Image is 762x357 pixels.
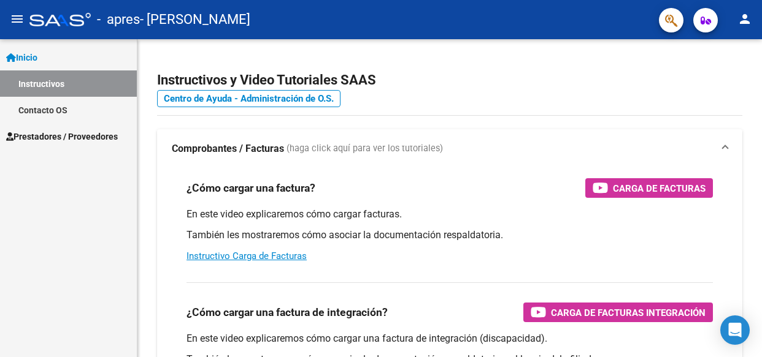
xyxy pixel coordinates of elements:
[287,142,443,156] span: (haga click aquí para ver los tutoriales)
[6,51,37,64] span: Inicio
[187,179,315,197] h3: ¿Cómo cargar una factura?
[6,130,118,143] span: Prestadores / Proveedores
[187,250,307,261] a: Instructivo Carga de Facturas
[172,142,284,156] strong: Comprobantes / Facturas
[551,305,706,320] span: Carga de Facturas Integración
[737,12,752,26] mat-icon: person
[157,129,742,168] mat-expansion-panel-header: Comprobantes / Facturas (haga click aquí para ver los tutoriales)
[187,208,713,221] p: En este video explicaremos cómo cargar facturas.
[720,315,750,345] div: Open Intercom Messenger
[140,6,250,33] span: - [PERSON_NAME]
[187,332,713,345] p: En este video explicaremos cómo cargar una factura de integración (discapacidad).
[97,6,140,33] span: - apres
[157,69,742,92] h2: Instructivos y Video Tutoriales SAAS
[10,12,25,26] mat-icon: menu
[523,303,713,322] button: Carga de Facturas Integración
[187,304,388,321] h3: ¿Cómo cargar una factura de integración?
[613,181,706,196] span: Carga de Facturas
[585,178,713,198] button: Carga de Facturas
[187,228,713,242] p: También les mostraremos cómo asociar la documentación respaldatoria.
[157,90,341,107] a: Centro de Ayuda - Administración de O.S.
